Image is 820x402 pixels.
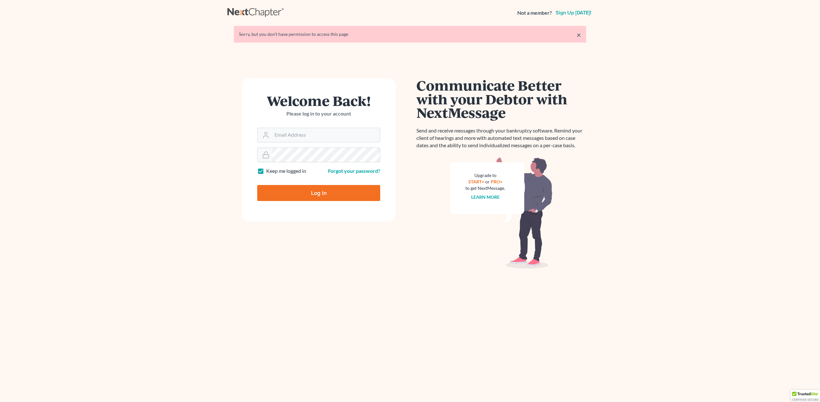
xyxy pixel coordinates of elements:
a: START+ [468,179,484,184]
div: Upgrade to [465,172,505,179]
h1: Welcome Back! [257,94,380,108]
div: TrustedSite Certified [791,390,820,402]
div: Sorry, but you don't have permission to access this page [239,31,581,37]
input: Log In [257,185,380,201]
p: Please log in to your account [257,110,380,117]
div: to get NextMessage. [465,185,505,191]
h1: Communicate Better with your Debtor with NextMessage [416,78,586,119]
img: nextmessage_bg-59042aed3d76b12b5cd301f8e5b87938c9018125f34e5fa2b7a6b67550977c72.svg [450,157,553,269]
a: Sign up [DATE]! [554,10,593,15]
p: Send and receive messages through your bankruptcy software. Remind your client of hearings and mo... [416,127,586,149]
input: Email Address [272,128,380,142]
a: Forgot your password? [328,168,380,174]
a: PRO+ [491,179,503,184]
a: × [577,31,581,39]
strong: Not a member? [517,9,552,17]
label: Keep me logged in [266,167,306,175]
a: Learn more [471,194,500,200]
span: or [485,179,490,184]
